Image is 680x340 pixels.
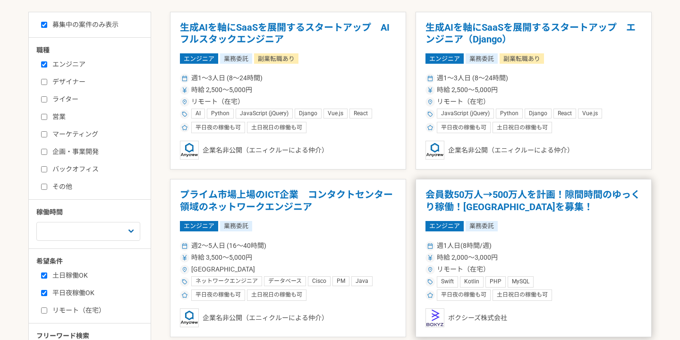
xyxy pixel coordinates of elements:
img: ico_star-c4f7eedc.svg [182,125,187,130]
img: ico_currency_yen-76ea2c4c.svg [427,87,433,93]
span: データベース [268,278,302,285]
img: ico_calendar-4541a85f.svg [427,243,433,249]
span: Cisco [312,278,326,285]
img: ico_tag-f97210f0.svg [427,279,433,285]
span: 業務委託 [220,53,252,64]
label: デザイナー [41,77,150,87]
div: 平日夜の稼働も可 [437,289,491,301]
div: 土日祝日の稼働も可 [493,122,552,133]
input: 募集中の案件のみ表示 [41,22,47,28]
div: 企業名非公開（エニィクルーによる仲介） [180,308,396,327]
span: フリーワード検索 [36,332,89,340]
input: その他 [41,184,47,190]
img: ico_location_pin-352ac629.svg [427,99,433,105]
input: バックオフィス [41,166,47,172]
img: ico_calendar-4541a85f.svg [182,76,187,81]
img: ico_tag-f97210f0.svg [182,111,187,117]
img: ico_currency_yen-76ea2c4c.svg [182,87,187,93]
span: PM [337,278,345,285]
span: リモート（在宅） [191,97,244,107]
input: 土日稼働OK [41,272,47,279]
div: 企業名非公開（エニィクルーによる仲介） [180,141,396,160]
span: 業務委託 [466,53,498,64]
span: 副業転職あり [254,53,298,64]
div: 平日夜の稼働も可 [437,122,491,133]
div: 土日祝日の稼働も可 [247,289,306,301]
input: 平日夜稼働OK [41,290,47,296]
span: Kotlin [464,278,479,286]
span: JavaScript (jQuery) [441,110,490,118]
span: エンジニア [180,221,218,231]
span: 業務委託 [220,221,252,231]
label: ライター [41,94,150,104]
img: ico_location_pin-352ac629.svg [182,99,187,105]
span: 時給 2,500〜5,000円 [191,85,252,95]
img: ico_currency_yen-76ea2c4c.svg [427,255,433,261]
span: 稼働時間 [36,209,63,216]
label: マーケティング [41,129,150,139]
img: ico_star-c4f7eedc.svg [427,125,433,130]
label: 営業 [41,112,150,122]
div: 企業名非公開（エニィクルーによる仲介） [425,141,642,160]
span: リモート（在宅） [437,264,490,274]
input: エンジニア [41,61,47,68]
div: 土日祝日の稼働も可 [493,289,552,301]
h1: 会員数50万人→500万人を計画！隙間時間のゆっくり稼働！[GEOGRAPHIC_DATA]を募集！ [425,189,642,213]
span: MySQL [512,278,529,286]
img: ico_location_pin-352ac629.svg [427,267,433,272]
span: React [354,110,368,118]
input: 企画・事業開発 [41,149,47,155]
img: ico_tag-f97210f0.svg [182,279,187,285]
h1: プライム市場上場のICT企業 コンタクトセンター領域のネットワークエンジニア [180,189,396,213]
input: 営業 [41,114,47,120]
div: 土日祝日の稼働も可 [247,122,306,133]
span: JavaScript (jQuery) [240,110,289,118]
span: Django [299,110,317,118]
span: 副業転職あり [500,53,544,64]
input: デザイナー [41,79,47,85]
span: 週1人日(8時間/週) [437,241,492,251]
img: ico_location_pin-352ac629.svg [182,267,187,272]
span: 希望条件 [36,257,63,265]
img: ico_currency_yen-76ea2c4c.svg [182,255,187,261]
img: logo_t_p__Small_.jpg [425,308,444,327]
span: 職種 [36,46,50,54]
div: ボクシーズ株式会社 [425,308,642,327]
span: エンジニア [180,53,218,64]
span: Django [529,110,547,118]
label: リモート（在宅） [41,306,150,315]
span: リモート（在宅） [437,97,490,107]
input: リモート（在宅） [41,307,47,314]
span: Java [356,278,368,285]
label: その他 [41,182,150,192]
span: 週1〜3人日 (8〜24時間) [437,73,508,83]
span: Swift [441,278,454,286]
span: Python [211,110,229,118]
img: ico_calendar-4541a85f.svg [427,76,433,81]
label: 土日稼働OK [41,271,150,280]
span: エンジニア [425,53,464,64]
span: 業務委託 [466,221,498,231]
label: バックオフィス [41,164,150,174]
h1: 生成AIを軸にSaaSを展開するスタートアップ AIフルスタックエンジニア [180,22,396,46]
img: ico_tag-f97210f0.svg [427,111,433,117]
img: logo_text_blue_01.png [180,141,199,160]
span: AI [195,110,201,118]
div: 平日夜の稼働も可 [191,122,245,133]
span: Vue.js [328,110,343,118]
span: 週2〜5人日 (16〜40時間) [191,241,266,251]
span: 週1〜3人日 (8〜24時間) [191,73,263,83]
span: PHP [490,278,501,286]
label: 企画・事業開発 [41,147,150,157]
span: エンジニア [425,221,464,231]
label: 募集中の案件のみ表示 [41,20,119,30]
img: logo_text_blue_01.png [425,141,444,160]
span: Python [500,110,518,118]
img: ico_calendar-4541a85f.svg [182,243,187,249]
h1: 生成AIを軸にSaaSを展開するスタートアップ エンジニア（Django） [425,22,642,46]
span: 時給 2,500〜5,000円 [437,85,498,95]
label: エンジニア [41,59,150,69]
span: Vue.js [582,110,598,118]
div: 平日夜の稼働も可 [191,289,245,301]
span: 時給 3,500〜5,000円 [191,253,252,263]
